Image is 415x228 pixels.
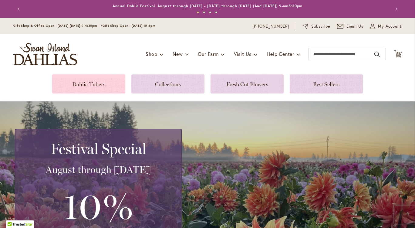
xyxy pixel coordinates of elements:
span: Subscribe [311,23,330,29]
span: Help Center [267,51,294,57]
a: store logo [13,43,77,65]
button: Next [390,3,402,15]
span: Our Farm [198,51,218,57]
span: Visit Us [234,51,251,57]
a: Annual Dahlia Festival, August through [DATE] - [DATE] through [DATE] (And [DATE]) 9-am5:30pm [113,4,303,8]
a: Subscribe [303,23,330,29]
span: Shop [146,51,157,57]
button: 1 of 4 [197,11,199,13]
h3: August through [DATE] [23,164,174,176]
button: 3 of 4 [209,11,211,13]
h2: Festival Special [23,140,174,157]
button: 2 of 4 [203,11,205,13]
button: 4 of 4 [215,11,217,13]
a: [PHONE_NUMBER] [252,23,289,29]
span: My Account [378,23,402,29]
span: Gift Shop Open - [DATE] 10-3pm [103,24,155,28]
span: Gift Shop & Office Open - [DATE]-[DATE] 9-4:30pm / [13,24,103,28]
a: Email Us [337,23,364,29]
button: Previous [13,3,25,15]
button: My Account [370,23,402,29]
span: New [173,51,183,57]
span: Email Us [346,23,364,29]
